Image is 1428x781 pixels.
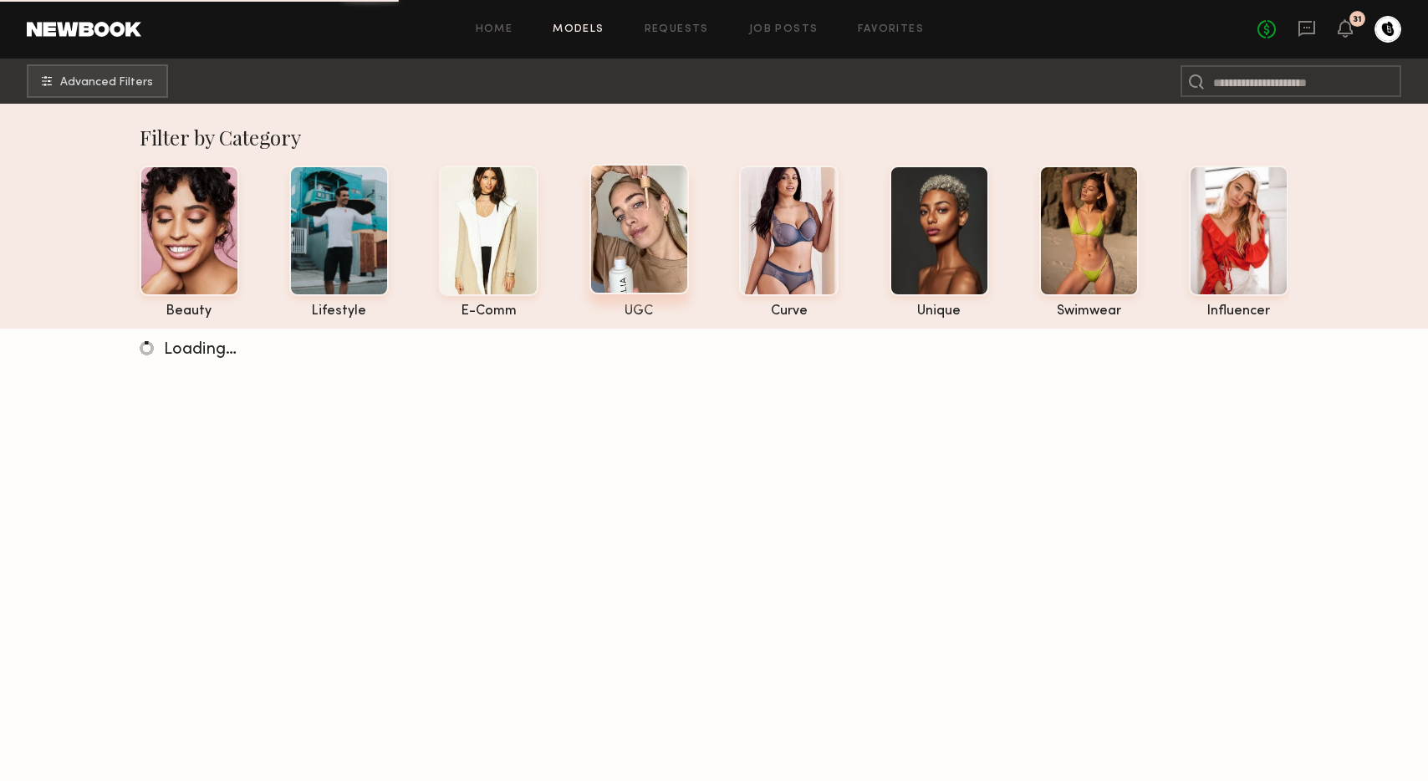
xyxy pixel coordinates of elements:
[1039,304,1139,319] div: swimwear
[164,342,237,358] span: Loading…
[27,64,168,98] button: Advanced Filters
[140,124,1289,151] div: Filter by Category
[553,24,604,35] a: Models
[589,304,689,319] div: UGC
[140,304,239,319] div: beauty
[476,24,513,35] a: Home
[60,77,153,89] span: Advanced Filters
[890,304,989,319] div: unique
[858,24,924,35] a: Favorites
[749,24,819,35] a: Job Posts
[289,304,389,319] div: lifestyle
[645,24,709,35] a: Requests
[1189,304,1288,319] div: influencer
[1353,15,1362,24] div: 31
[739,304,839,319] div: curve
[439,304,538,319] div: e-comm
